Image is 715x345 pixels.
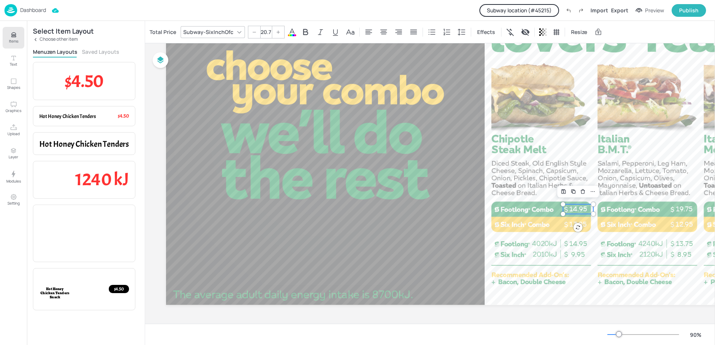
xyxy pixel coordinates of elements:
[74,274,103,304] img: SS_4274_Snack_Resize_550x440px_HH_Snack.png
[33,48,77,55] button: Menuzen Layouts
[3,189,24,211] button: Setting
[568,187,578,196] div: Duplicate
[3,119,24,141] button: Upload
[148,26,178,38] div: Total Price
[672,4,706,17] button: Publish
[504,26,516,38] div: Show symbol
[9,38,18,44] p: Items
[569,239,587,248] span: 14.95
[562,4,575,17] label: Undo (Ctrl + Z)
[676,239,693,248] span: 13.75
[9,154,18,159] p: Layer
[7,201,20,206] p: Setting
[118,112,129,120] span: $4.50
[571,250,585,259] span: 9.95
[611,6,628,14] div: Export
[570,28,589,36] span: Resize
[10,62,17,67] p: Text
[40,37,78,42] p: Choose other item
[7,131,20,136] p: Upload
[182,27,235,37] div: Subway-SixInchOfc
[82,48,119,55] button: Saved Layouts
[114,286,124,292] span: $4.50
[20,7,46,13] p: Dashboard
[75,168,129,190] span: 1240 kJ
[3,27,24,49] button: Items
[6,108,21,113] p: Graphics
[62,211,107,256] img: SS_4274_Snack_Resize_550x440px_HH_Snack.png
[33,28,94,34] div: Select Item Layout
[631,5,669,16] button: Preview
[563,220,593,229] p: 13.95
[3,166,24,187] button: Modules
[3,96,24,118] button: Graphics
[645,6,664,15] div: Preview
[6,178,21,184] p: Modules
[476,28,497,36] span: Effects
[519,26,531,38] div: Display condition
[563,204,593,214] p: 14.95
[677,250,691,259] span: 8.95
[3,50,24,72] button: Text
[3,143,24,164] button: Layer
[687,331,705,339] div: 90 %
[669,204,700,214] p: 19.75
[39,113,96,127] span: Hot Honey Chicken Tenders Snack
[4,4,17,16] img: logo-86c26b7e.jpg
[679,6,699,15] div: Publish
[7,85,20,90] p: Shapes
[559,187,568,196] div: Save Layout
[669,220,700,229] p: 12.95
[3,73,24,95] button: Shapes
[575,4,587,17] label: Redo (Ctrl + Y)
[578,187,588,196] div: Delete
[65,69,104,92] span: $4.50
[39,139,129,161] span: Hot Honey Chicken Tenders Snack
[479,4,559,17] button: Subway location (#45215)
[590,6,608,14] div: Import
[40,287,69,300] span: Hot Honey Chicken Tenders Snack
